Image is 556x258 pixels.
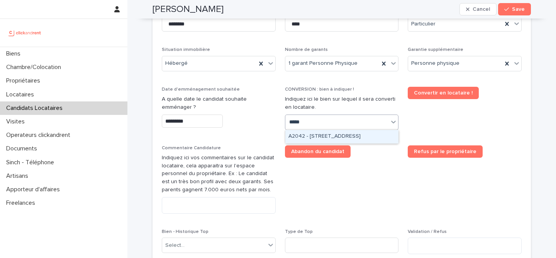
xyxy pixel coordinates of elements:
p: Artisans [3,172,34,180]
p: Indiquez ici le bien sur lequel il sera converti en locataire. [285,95,399,111]
span: Validation / Refus [408,229,447,234]
span: Situation immobilière [162,47,210,52]
span: 1 garant Personne Physique [288,59,358,67]
span: Cancel [473,7,490,12]
span: Commentaire Candidature [162,146,221,150]
p: Propriétaires [3,77,46,84]
span: Refus par le propriétaire [414,149,476,154]
span: Nombre de garants [285,47,328,52]
span: Type de Top [285,229,313,234]
a: Abandon du candidat [285,145,351,158]
p: Candidats Locataires [3,105,69,112]
span: Bien - Historique Top [162,229,208,234]
span: Particulier [411,20,436,28]
h2: [PERSON_NAME] [153,4,224,15]
p: Visites [3,118,31,125]
span: Save [512,7,525,12]
p: A quelle date le candidat souhaite emménager ? [162,95,276,111]
div: A2042 - 52 Rue Latour, Amiens 80000 [285,130,398,143]
p: Operateurs clickandrent [3,132,76,139]
button: Save [498,3,531,15]
p: Locataires [3,91,40,98]
p: Chambre/Colocation [3,64,67,71]
span: Hébergé [165,59,188,67]
span: Date d'emménagement souhaitée [162,87,240,92]
span: Abandon du candidat [291,149,344,154]
p: Apporteur d'affaires [3,186,66,193]
span: Garantie supplémentaire [408,47,463,52]
a: Convertir en locataire ! [408,87,479,99]
p: Documents [3,145,43,152]
span: CONVERSION : bien à indiquer ! [285,87,354,92]
img: UCB0brd3T0yccxBKYDjQ [6,25,44,40]
p: Freelances [3,199,41,207]
span: Convertir en locataire ! [414,90,473,96]
p: Sinch - Téléphone [3,159,60,166]
p: Biens [3,50,27,57]
div: Select... [165,241,185,250]
p: Indiquez ici vos commentaires sur le candidat locataire, cela apparaitra sur l'espace personnel d... [162,154,276,194]
button: Cancel [459,3,497,15]
a: Refus par le propriétaire [408,145,483,158]
span: Personne physique [411,59,459,67]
